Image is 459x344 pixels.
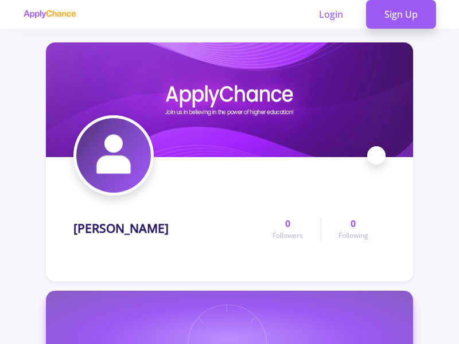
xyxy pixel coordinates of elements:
img: applychance logo text only [23,10,76,19]
a: 0Followers [255,217,320,241]
span: 0 [285,217,290,230]
img: mina sedighicover image [46,42,413,157]
a: 0Following [321,217,386,241]
span: 0 [351,217,356,230]
span: Followers [273,230,303,241]
img: mina sedighiavatar [76,118,151,193]
span: Following [339,230,368,241]
h1: [PERSON_NAME] [73,221,169,236]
